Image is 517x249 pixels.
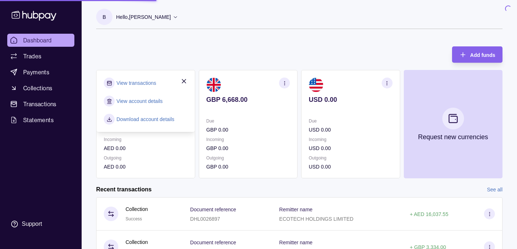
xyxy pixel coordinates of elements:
a: Payments [7,66,74,79]
p: b [103,13,106,21]
p: Outgoing [309,154,393,162]
p: Request new currencies [418,133,488,141]
p: Due [309,117,393,125]
a: Dashboard [7,34,74,47]
a: Trades [7,50,74,63]
a: View account details [116,97,163,105]
span: Statements [23,116,54,124]
p: AED 0.00 [104,163,188,171]
a: Collections [7,82,74,95]
span: Success [126,216,142,221]
p: Incoming [206,136,290,144]
p: Collection [126,238,148,246]
p: Collection [126,205,148,213]
p: USD 0.00 [309,126,393,134]
p: Due [206,117,290,125]
p: GBP 0.00 [206,144,290,152]
div: Support [22,220,42,228]
p: GBP 0.00 [206,126,290,134]
a: See all [487,186,502,194]
p: DHL0026897 [190,216,220,222]
p: USD 0.00 [309,163,393,171]
span: Payments [23,68,49,76]
p: Incoming [309,136,393,144]
p: Document reference [190,240,236,245]
p: Outgoing [104,154,188,162]
p: Document reference [190,207,236,212]
span: Transactions [23,100,57,108]
a: Transactions [7,97,74,111]
p: Remitter name [279,240,313,245]
span: Dashboard [23,36,52,45]
a: Download account details [116,115,175,123]
p: USD 0.00 [309,96,393,104]
button: Request new currencies [404,70,503,178]
img: gb [206,78,221,92]
p: Hello, [PERSON_NAME] [116,13,171,21]
p: Remitter name [279,207,313,212]
p: USD 0.00 [309,144,393,152]
h2: Recent transactions [96,186,152,194]
p: ECOTECH HOLDINGS LIMITED [279,216,354,222]
span: Add funds [470,52,495,58]
a: Support [7,216,74,232]
a: View transactions [116,79,156,87]
a: Statements [7,113,74,126]
span: Trades [23,52,41,61]
button: Add funds [452,46,502,63]
p: Incoming [104,136,188,144]
p: Outgoing [206,154,290,162]
span: Collections [23,84,52,92]
p: AED 0.00 [104,144,188,152]
p: GBP 6,668.00 [206,96,290,104]
p: GBP 0.00 [206,163,290,171]
img: us [309,78,323,92]
p: + AED 16,037.55 [410,211,448,217]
